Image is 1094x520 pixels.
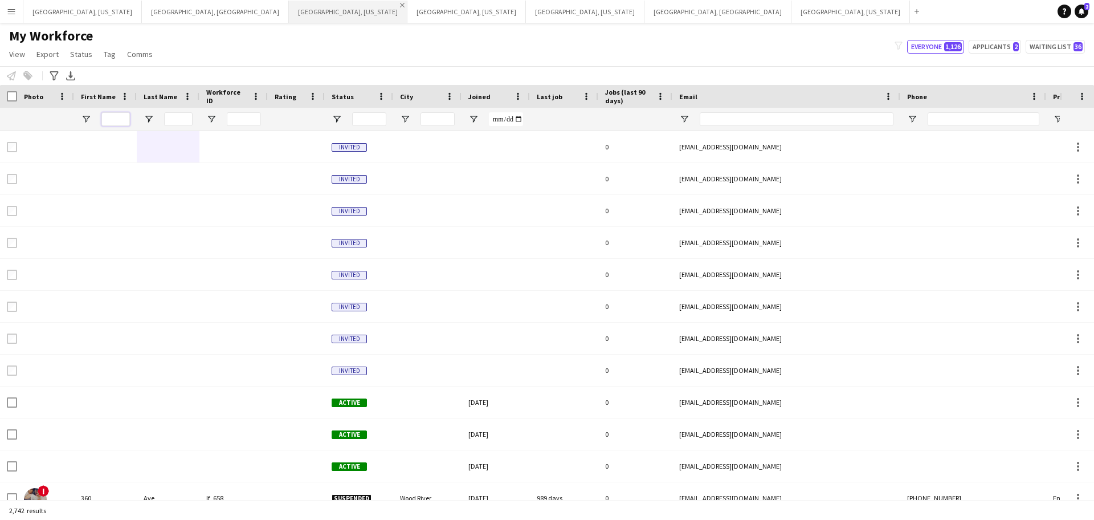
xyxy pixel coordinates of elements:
span: Photo [24,92,43,101]
button: Open Filter Menu [206,114,217,124]
div: [EMAIL_ADDRESS][DOMAIN_NAME] [672,195,900,226]
div: [DATE] [462,482,530,514]
div: Ave [137,482,199,514]
input: Row Selection is disabled for this row (unchecked) [7,334,17,344]
a: Tag [99,47,120,62]
span: ! [38,485,49,497]
div: 0 [598,291,672,322]
div: 0 [598,259,672,290]
div: [EMAIL_ADDRESS][DOMAIN_NAME] [672,482,900,514]
span: First Name [81,92,116,101]
div: [EMAIL_ADDRESS][DOMAIN_NAME] [672,227,900,258]
input: Row Selection is disabled for this row (unchecked) [7,365,17,376]
div: 0 [598,387,672,418]
a: Export [32,47,63,62]
button: [GEOGRAPHIC_DATA], [US_STATE] [791,1,910,23]
div: [DATE] [462,450,530,482]
div: [EMAIL_ADDRESS][DOMAIN_NAME] [672,419,900,450]
span: Invited [332,335,367,343]
span: Invited [332,367,367,375]
a: Status [66,47,97,62]
span: Joined [468,92,491,101]
button: Waiting list36 [1026,40,1085,54]
span: Invited [332,271,367,279]
div: 0 [598,323,672,354]
span: 36 [1073,42,1083,51]
input: Row Selection is disabled for this row (unchecked) [7,206,17,216]
span: Invited [332,143,367,152]
div: [PHONE_NUMBER] [900,482,1046,514]
div: 989 days [530,482,598,514]
span: Email [679,92,697,101]
span: Phone [907,92,927,101]
span: Status [70,49,92,59]
div: [EMAIL_ADDRESS][DOMAIN_NAME] [672,131,900,162]
button: [GEOGRAPHIC_DATA], [US_STATE] [289,1,407,23]
button: Applicants2 [969,40,1021,54]
div: [DATE] [462,387,530,418]
span: Active [332,430,367,439]
span: Rating [275,92,296,101]
input: First Name Filter Input [101,112,130,126]
button: Open Filter Menu [1053,114,1063,124]
input: Row Selection is disabled for this row (unchecked) [7,174,17,184]
span: Profile [1053,92,1076,101]
input: Status Filter Input [352,112,386,126]
input: Workforce ID Filter Input [227,112,261,126]
span: View [9,49,25,59]
span: Status [332,92,354,101]
span: Active [332,399,367,407]
span: Comms [127,49,153,59]
button: Open Filter Menu [144,114,154,124]
div: 0 [598,482,672,514]
div: 0 [598,450,672,482]
button: Open Filter Menu [400,114,410,124]
app-action-btn: Advanced filters [47,69,61,83]
span: City [400,92,413,101]
div: [EMAIL_ADDRESS][DOMAIN_NAME] [672,163,900,194]
div: [EMAIL_ADDRESS][DOMAIN_NAME] [672,259,900,290]
img: 360 Ave [24,488,47,511]
a: View [5,47,30,62]
button: Everyone1,126 [907,40,964,54]
app-action-btn: Export XLSX [64,69,77,83]
button: [GEOGRAPHIC_DATA], [US_STATE] [23,1,142,23]
div: 360 [74,482,137,514]
span: Invited [332,303,367,311]
input: Row Selection is disabled for this row (unchecked) [7,238,17,248]
div: [EMAIL_ADDRESS][DOMAIN_NAME] [672,291,900,322]
div: [DATE] [462,419,530,450]
div: Wood River [393,482,462,514]
span: 2 [1013,42,1019,51]
div: lf_658 [199,482,268,514]
button: [GEOGRAPHIC_DATA], [GEOGRAPHIC_DATA] [142,1,289,23]
input: Row Selection is disabled for this row (unchecked) [7,270,17,280]
input: Phone Filter Input [928,112,1039,126]
a: 2 [1075,5,1088,18]
input: Row Selection is disabled for this row (unchecked) [7,302,17,312]
span: Last Name [144,92,177,101]
span: Export [36,49,59,59]
button: Open Filter Menu [468,114,479,124]
span: Invited [332,207,367,216]
span: 2 [1084,3,1089,10]
div: 0 [598,195,672,226]
div: [EMAIL_ADDRESS][DOMAIN_NAME] [672,355,900,386]
div: [EMAIL_ADDRESS][DOMAIN_NAME] [672,450,900,482]
span: Last job [537,92,562,101]
button: [GEOGRAPHIC_DATA], [GEOGRAPHIC_DATA] [644,1,791,23]
span: Invited [332,175,367,184]
button: [GEOGRAPHIC_DATA], [US_STATE] [407,1,526,23]
button: Open Filter Menu [679,114,689,124]
div: 0 [598,131,672,162]
a: Comms [123,47,157,62]
div: [EMAIL_ADDRESS][DOMAIN_NAME] [672,323,900,354]
span: 1,126 [944,42,962,51]
span: Jobs (last 90 days) [605,88,652,105]
span: My Workforce [9,27,93,44]
input: Last Name Filter Input [164,112,193,126]
div: 0 [598,163,672,194]
input: Joined Filter Input [489,112,523,126]
button: Open Filter Menu [332,114,342,124]
span: Workforce ID [206,88,247,105]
